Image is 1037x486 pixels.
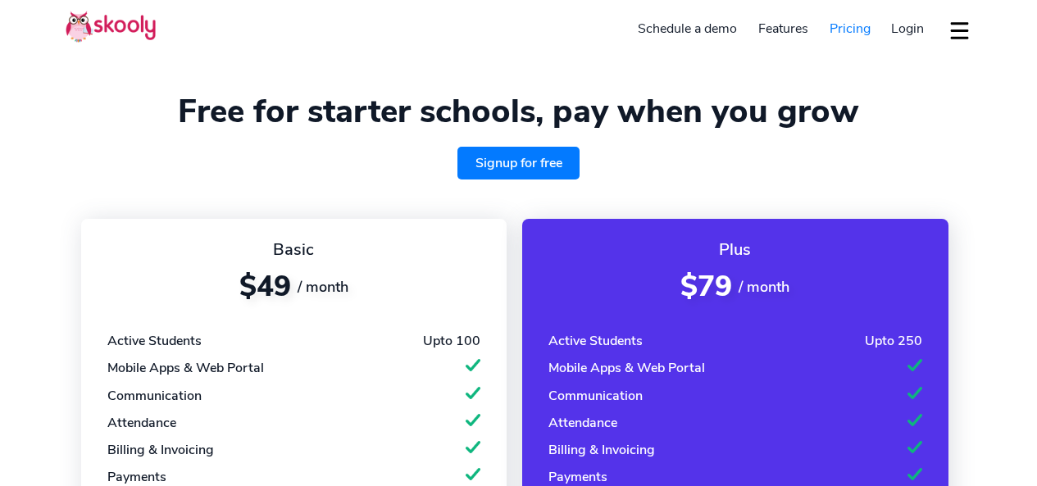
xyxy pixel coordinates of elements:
[107,468,166,486] div: Payments
[548,238,921,261] div: Plus
[107,332,202,350] div: Active Students
[819,16,881,42] a: Pricing
[239,267,291,306] span: $49
[457,147,580,179] a: Signup for free
[66,92,971,131] h1: Free for starter schools, pay when you grow
[880,16,935,42] a: Login
[107,414,176,432] div: Attendance
[107,387,202,405] div: Communication
[423,332,480,350] div: Upto 100
[748,16,819,42] a: Features
[830,20,871,38] span: Pricing
[66,11,156,43] img: Skooly
[739,277,789,297] span: / month
[548,359,705,377] div: Mobile Apps & Web Portal
[298,277,348,297] span: / month
[548,332,643,350] div: Active Students
[107,441,214,459] div: Billing & Invoicing
[107,359,264,377] div: Mobile Apps & Web Portal
[891,20,924,38] span: Login
[628,16,748,42] a: Schedule a demo
[107,238,480,261] div: Basic
[865,332,922,350] div: Upto 250
[948,11,971,49] button: dropdown menu
[680,267,732,306] span: $79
